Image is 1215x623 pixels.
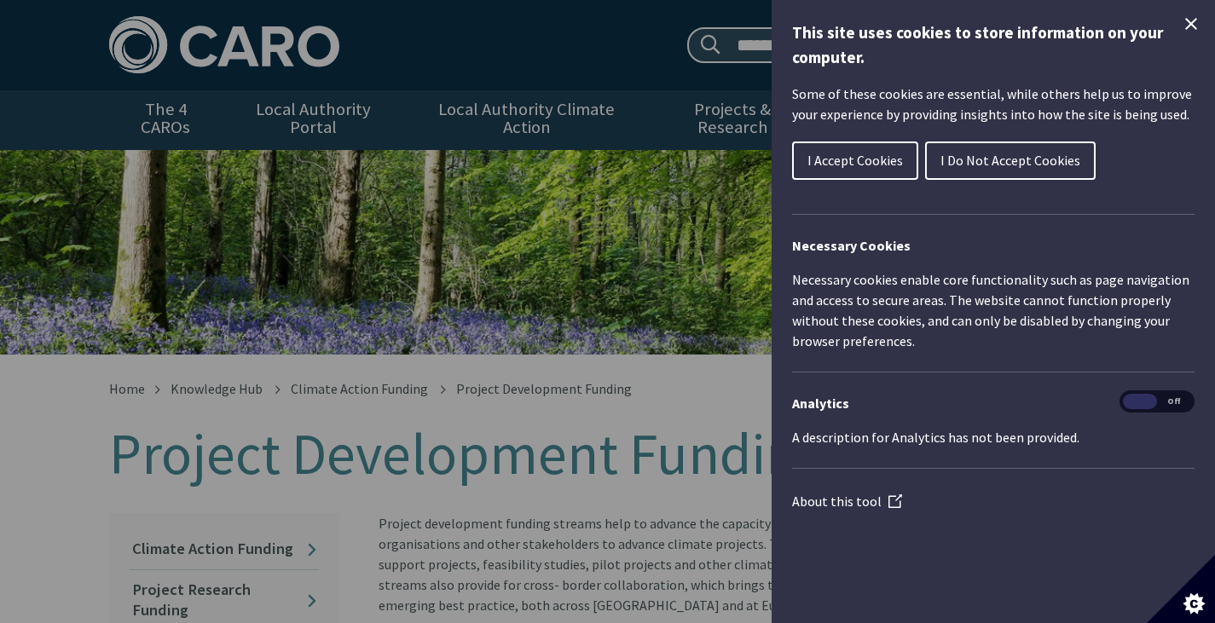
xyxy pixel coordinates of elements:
span: I Accept Cookies [807,152,903,169]
span: Off [1157,394,1191,410]
h1: This site uses cookies to store information on your computer. [792,20,1195,70]
button: Close Cookie Control [1181,14,1201,34]
button: I Accept Cookies [792,141,918,180]
a: About this tool [792,493,902,510]
button: I Do Not Accept Cookies [925,141,1096,180]
p: Some of these cookies are essential, while others help us to improve your experience by providing... [792,84,1195,124]
p: A description for Analytics has not been provided. [792,427,1195,447]
h2: Necessary Cookies [792,235,1195,256]
p: Necessary cookies enable core functionality such as page navigation and access to secure areas. T... [792,269,1195,351]
button: Set cookie preferences [1147,555,1215,623]
span: I Do Not Accept Cookies [940,152,1080,169]
span: On [1123,394,1157,410]
h3: Analytics [792,393,1195,413]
